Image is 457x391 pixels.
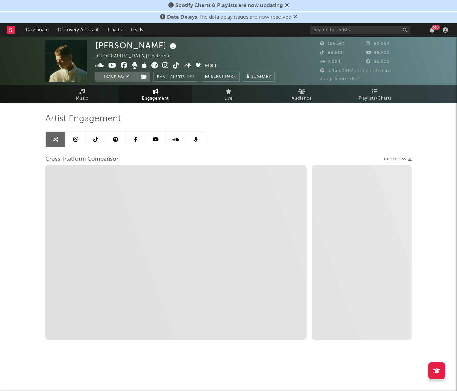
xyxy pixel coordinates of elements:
[103,23,126,37] a: Charts
[224,95,233,103] span: Live
[320,42,345,46] span: 186,501
[153,72,198,82] button: Email AlertsOff
[310,26,410,34] input: Search for artists
[366,42,390,46] span: 90,994
[320,77,359,81] span: Jump Score: 76.2
[192,85,265,103] a: Live
[45,115,121,123] span: Artist Engagement
[76,95,88,103] span: Music
[142,95,169,103] span: Engagement
[430,27,434,33] button: 99+
[119,85,192,103] a: Engagement
[293,15,297,20] span: Dismiss
[366,60,390,64] span: 36,000
[187,75,195,79] em: Off
[175,3,283,8] span: Spotify Charts & Playlists are now updating
[202,72,240,82] a: Benchmark
[359,95,392,103] span: Playlists/Charts
[384,157,412,161] button: Export CSV
[21,23,53,37] a: Dashboard
[126,23,148,37] a: Leads
[285,3,289,8] span: Dismiss
[292,95,312,103] span: Audience
[338,85,412,103] a: Playlists/Charts
[243,72,275,82] button: Summary
[251,75,271,79] span: Summary
[53,23,103,37] a: Discovery Assistant
[167,15,291,20] span: : The data delay issues are now resolved
[320,69,390,73] span: 3,436,201 Monthly Listeners
[320,60,341,64] span: 2,004
[95,52,178,60] div: [GEOGRAPHIC_DATA] | Electronic
[167,15,197,20] span: Data Delays
[95,72,137,82] button: Tracking
[320,51,344,55] span: 88,800
[366,51,390,55] span: 98,200
[95,40,178,51] div: [PERSON_NAME]
[45,85,119,103] a: Music
[432,25,440,30] div: 99 +
[211,73,236,81] span: Benchmark
[45,155,120,163] span: Cross-Platform Comparison
[205,62,217,70] button: Edit
[265,85,338,103] a: Audience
